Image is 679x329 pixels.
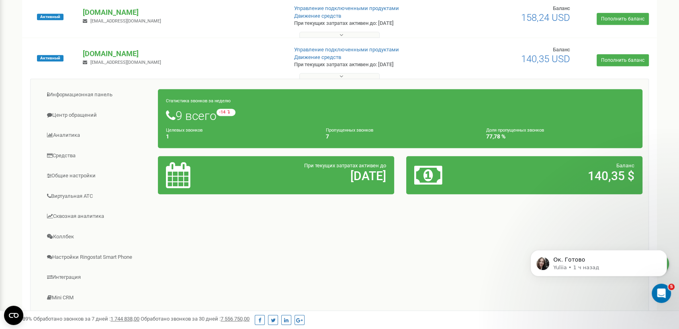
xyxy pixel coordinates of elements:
h4: 7 [326,134,474,140]
span: Обработано звонков за 30 дней : [141,316,250,322]
span: Обработано звонков за 7 дней : [33,316,139,322]
a: Информационная панель [37,85,158,105]
h4: 1 [166,134,314,140]
a: Mini CRM [37,288,158,308]
a: Средства [37,146,158,166]
span: Активный [37,14,63,20]
span: [EMAIL_ADDRESS][DOMAIN_NAME] [90,18,161,24]
h2: 140,35 $ [492,169,634,183]
a: Виртуальная АТС [37,187,158,206]
iframe: Intercom live chat [652,284,671,303]
small: Статистика звонков за неделю [166,98,231,104]
a: Пополнить баланс [597,54,649,66]
small: Пропущенных звонков [326,128,373,133]
p: [DOMAIN_NAME] [83,7,281,18]
a: Общие настройки [37,166,158,186]
span: 5 [668,284,675,290]
h2: [DATE] [243,169,386,183]
small: Доля пропущенных звонков [486,128,544,133]
a: Интеграция [37,268,158,287]
span: [EMAIL_ADDRESS][DOMAIN_NAME] [90,60,161,65]
span: Баланс [553,47,570,53]
span: При текущих затратах активен до [304,162,386,169]
iframe: Intercom notifications сообщение [518,233,679,307]
p: При текущих затратах активен до: [DATE] [294,20,440,27]
small: -14 [217,109,235,116]
u: 7 556 750,00 [221,316,250,322]
a: Настройки Ringostat Smart Phone [37,248,158,267]
a: Пополнить баланс [597,13,649,25]
a: Коллбек [37,227,158,247]
a: Движение средств [294,13,341,19]
span: 140,35 USD [521,53,570,65]
a: Управление подключенными продуктами [294,47,399,53]
span: Активный [37,55,63,61]
u: 1 744 838,00 [110,316,139,322]
button: Open CMP widget [4,306,23,325]
p: [DOMAIN_NAME] [83,49,281,59]
h4: 77,78 % [486,134,634,140]
a: Управление подключенными продуктами [294,5,399,11]
small: Целевых звонков [166,128,202,133]
a: Сквозная аналитика [37,207,158,226]
a: Движение средств [294,54,341,60]
a: Аналитика [37,126,158,145]
span: Баланс [616,162,634,169]
span: 158,24 USD [521,12,570,23]
a: Центр обращений [37,106,158,125]
a: Коллтрекинг [37,308,158,328]
span: Баланс [553,5,570,11]
p: При текущих затратах активен до: [DATE] [294,61,440,69]
h1: 9 всего [166,109,634,122]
